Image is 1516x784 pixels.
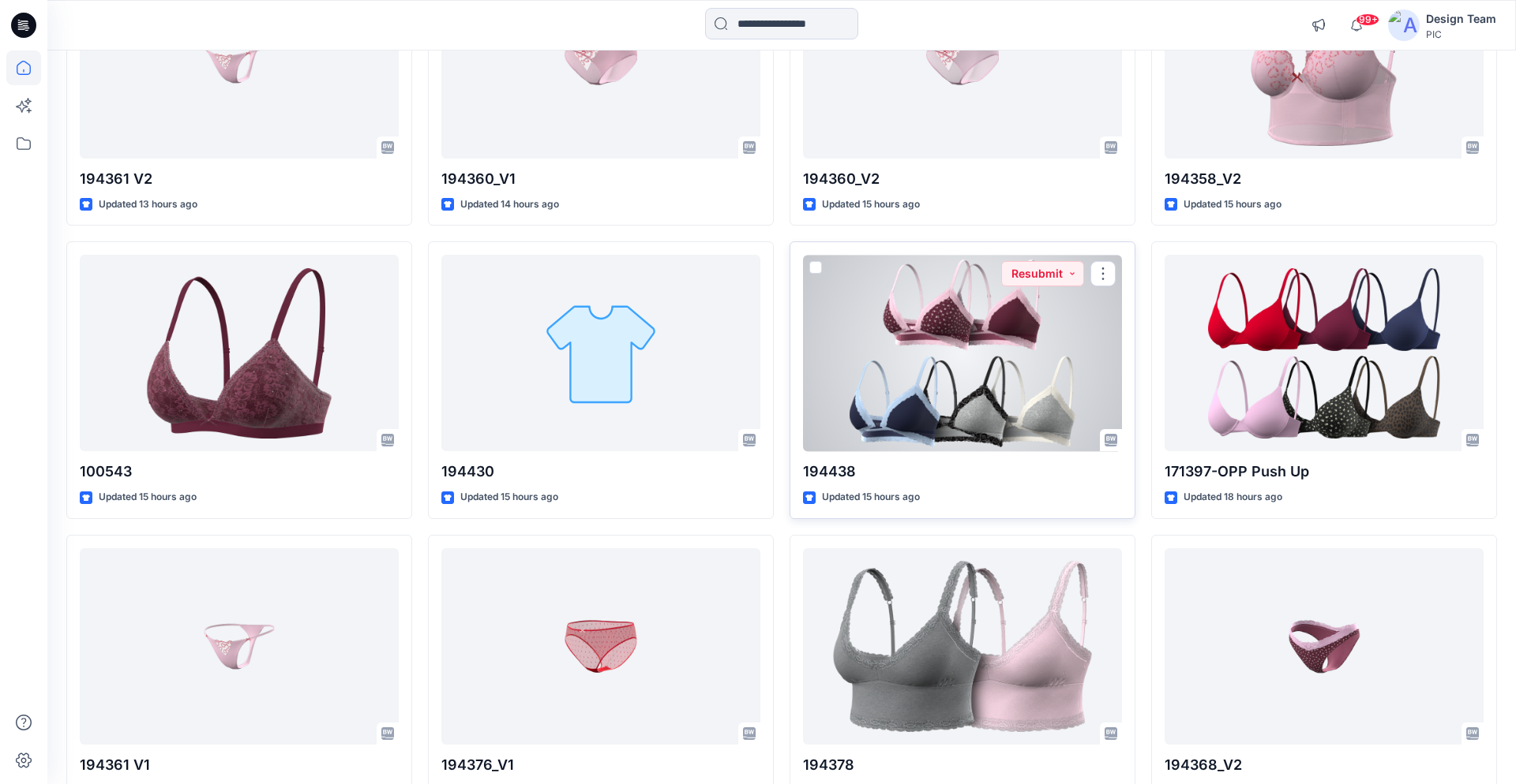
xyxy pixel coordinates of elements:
[80,548,399,745] a: 194361 V1
[803,548,1122,745] a: 194378
[822,489,920,506] p: Updated 15 hours ago
[1184,489,1282,506] p: Updated 18 hours ago
[99,196,197,213] p: Updated 13 hours ago
[1165,255,1484,451] a: 171397-OPP Push Up
[441,548,760,745] a: 194376_V1
[1165,548,1484,745] a: 194368_V2
[803,754,1122,776] p: 194378
[822,196,920,213] p: Updated 15 hours ago
[441,461,760,483] p: 194430
[803,255,1122,451] a: 194438
[460,489,558,506] p: Updated 15 hours ago
[1426,28,1496,40] div: PIC
[1426,9,1496,28] div: Design Team
[1165,754,1484,776] p: 194368_V2
[441,754,760,776] p: 194376_V1
[1388,9,1420,41] img: avatar
[441,168,760,190] p: 194360_V1
[1165,461,1484,483] p: 171397-OPP Push Up
[460,196,559,213] p: Updated 14 hours ago
[803,461,1122,483] p: 194438
[1356,13,1379,26] span: 99+
[80,168,399,190] p: 194361 V2
[80,461,399,483] p: 100543
[1165,168,1484,190] p: 194358_V2
[99,489,197,506] p: Updated 15 hours ago
[80,754,399,776] p: 194361 V1
[803,168,1122,190] p: 194360_V2
[80,255,399,451] a: 100543
[441,255,760,451] a: 194430
[1184,196,1281,213] p: Updated 15 hours ago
